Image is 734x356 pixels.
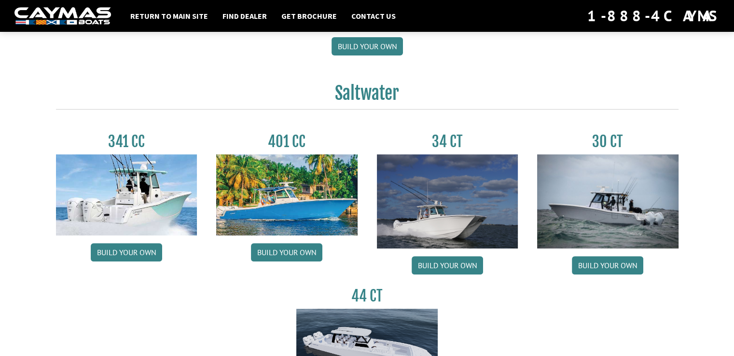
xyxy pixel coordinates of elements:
[125,10,213,22] a: Return to main site
[572,256,643,274] a: Build your own
[14,7,111,25] img: white-logo-c9c8dbefe5ff5ceceb0f0178aa75bf4bb51f6bca0971e226c86eb53dfe498488.png
[277,10,342,22] a: Get Brochure
[91,243,162,261] a: Build your own
[56,82,679,110] h2: Saltwater
[377,133,518,151] h3: 34 CT
[218,10,272,22] a: Find Dealer
[216,154,358,235] img: 401CC_thumb.pg.jpg
[346,10,401,22] a: Contact Us
[587,5,720,27] div: 1-888-4CAYMAS
[216,133,358,151] h3: 401 CC
[332,37,403,55] a: Build your own
[56,133,197,151] h3: 341 CC
[251,243,322,261] a: Build your own
[537,154,679,248] img: 30_CT_photo_shoot_for_caymas_connect.jpg
[377,154,518,248] img: Caymas_34_CT_pic_1.jpg
[537,133,679,151] h3: 30 CT
[296,287,438,305] h3: 44 CT
[56,154,197,235] img: 341CC-thumbjpg.jpg
[412,256,483,274] a: Build your own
